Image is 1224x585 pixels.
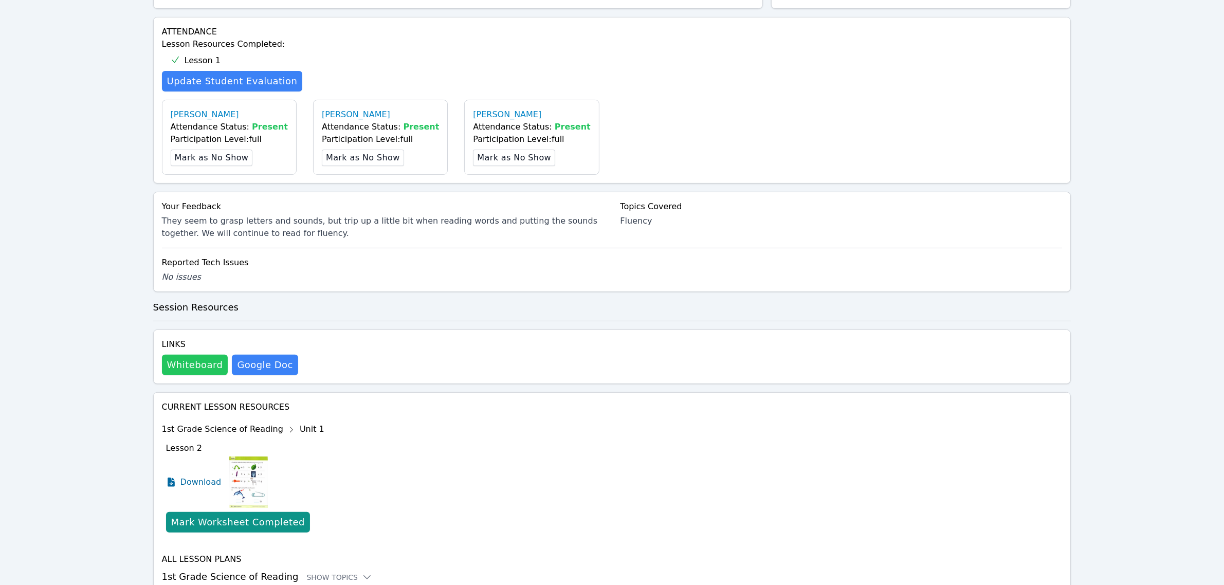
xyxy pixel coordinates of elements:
a: [PERSON_NAME] [322,108,390,121]
div: 1st Grade Science of Reading Unit 1 [162,422,324,438]
span: Present [252,122,288,132]
button: Mark Worksheet Completed [166,512,310,533]
div: Attendance Status: [322,121,439,133]
a: [PERSON_NAME] [171,108,239,121]
div: Participation Level: full [473,133,590,145]
div: They seem to grasp letters and sounds, but trip up a little bit when reading words and putting th... [162,215,604,240]
button: Show Topics [306,572,372,582]
div: Lesson Resources Completed: [162,38,1063,67]
img: Lesson 2 [229,456,268,508]
span: Lesson 2 [166,443,202,453]
div: Participation Level: full [322,133,439,145]
a: [PERSON_NAME] [473,108,541,121]
button: Mark as No Show [322,150,404,166]
button: Mark as No Show [171,150,253,166]
div: Attendance Status: [473,121,590,133]
div: Fluency [620,215,1063,227]
a: Update Student Evaluation [162,71,303,92]
a: Google Doc [232,355,298,375]
button: Mark as No Show [473,150,555,166]
h3: 1st Grade Science of Reading [162,570,1063,584]
h4: Attendance [162,26,1063,38]
h4: Current Lesson Resources [162,401,1063,413]
div: Attendance Status: [171,121,288,133]
span: Present [555,122,591,132]
button: Whiteboard [162,355,228,375]
h4: All Lesson Plans [162,553,1063,565]
span: Download [180,476,222,488]
a: Download [166,456,222,508]
h3: Session Resources [153,300,1071,315]
span: Present [404,122,440,132]
span: Lesson 1 [185,54,221,67]
div: Reported Tech Issues [162,257,1063,269]
span: No issues [162,272,201,282]
h4: Links [162,338,298,351]
div: Your Feedback [162,200,604,213]
div: Participation Level: full [171,133,288,145]
div: Topics Covered [620,200,1063,213]
div: Mark Worksheet Completed [171,515,305,529]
